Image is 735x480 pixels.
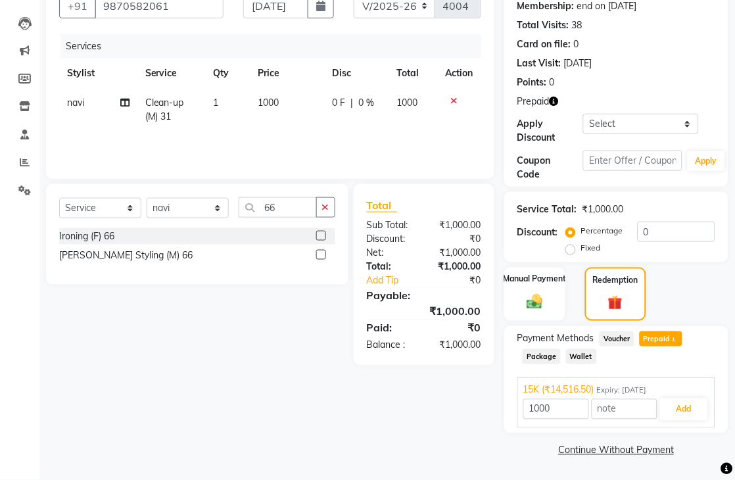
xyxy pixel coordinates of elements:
[688,151,725,171] button: Apply
[424,246,491,260] div: ₹1,000.00
[424,320,491,336] div: ₹0
[351,96,354,110] span: |
[574,37,579,51] div: 0
[250,59,324,88] th: Price
[522,293,548,311] img: _cash.svg
[517,203,577,216] div: Service Total:
[517,95,550,108] span: Prepaid
[389,59,438,88] th: Total
[517,76,547,89] div: Points:
[435,274,491,287] div: ₹0
[507,444,726,458] a: Continue Without Payment
[59,249,193,262] div: [PERSON_NAME] Styling (M) 66
[517,57,561,70] div: Last Visit:
[357,274,435,287] a: Add Tip
[424,232,491,246] div: ₹0
[583,151,682,171] input: Enter Offer / Coupon Code
[517,18,569,32] div: Total Visits:
[239,197,317,218] input: Search or Scan
[357,304,491,320] div: ₹1,000.00
[604,294,628,312] img: _gift.svg
[660,398,708,421] button: Add
[517,154,583,181] div: Coupon Code
[593,274,638,286] label: Redemption
[582,203,624,216] div: ₹1,000.00
[325,59,389,88] th: Disc
[572,18,582,32] div: 38
[367,199,397,212] span: Total
[581,242,601,254] label: Fixed
[258,97,279,108] span: 1000
[59,229,114,243] div: Ironing (F) 66
[60,34,491,59] div: Services
[357,218,424,232] div: Sub Total:
[205,59,250,88] th: Qty
[517,117,583,145] div: Apply Discount
[357,288,491,304] div: Payable:
[592,399,657,420] input: note
[59,59,137,88] th: Stylist
[600,331,634,347] span: Voucher
[357,232,424,246] div: Discount:
[357,320,424,336] div: Paid:
[523,383,594,397] span: 15K (₹14,516.50)
[357,260,424,274] div: Total:
[357,339,424,352] div: Balance :
[517,37,571,51] div: Card on file:
[523,349,561,364] span: Package
[671,337,678,345] span: 1
[67,97,84,108] span: navi
[396,97,417,108] span: 1000
[517,226,558,239] div: Discount:
[438,59,481,88] th: Action
[640,331,682,347] span: Prepaid
[424,339,491,352] div: ₹1,000.00
[503,273,566,285] label: Manual Payment
[517,332,594,346] span: Payment Methods
[424,218,491,232] div: ₹1,000.00
[145,97,184,122] span: Clean-up (M) 31
[213,97,218,108] span: 1
[357,246,424,260] div: Net:
[597,385,647,396] span: Expiry: [DATE]
[564,57,592,70] div: [DATE]
[581,225,623,237] label: Percentage
[523,399,589,420] input: Amount
[550,76,555,89] div: 0
[424,260,491,274] div: ₹1,000.00
[137,59,205,88] th: Service
[566,349,597,364] span: Wallet
[333,96,346,110] span: 0 F
[359,96,375,110] span: 0 %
